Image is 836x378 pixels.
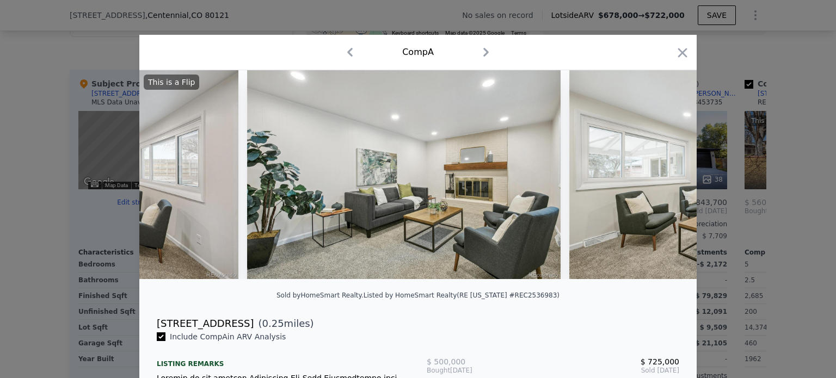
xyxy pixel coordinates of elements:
[402,46,434,59] div: Comp A
[157,351,409,368] div: Listing remarks
[427,366,511,375] div: [DATE]
[511,366,679,375] span: Sold [DATE]
[262,318,284,329] span: 0.25
[641,357,679,366] span: $ 725,000
[427,357,465,366] span: $ 500,000
[165,332,290,341] span: Include Comp A in ARV Analysis
[144,75,199,90] div: This is a Flip
[157,316,254,331] div: [STREET_ADDRESS]
[364,292,560,299] div: Listed by HomeSmart Realty (RE [US_STATE] #REC2536983)
[247,70,561,279] img: Property Img
[427,366,450,375] span: Bought
[276,292,364,299] div: Sold by HomeSmart Realty .
[254,316,313,331] span: ( miles)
